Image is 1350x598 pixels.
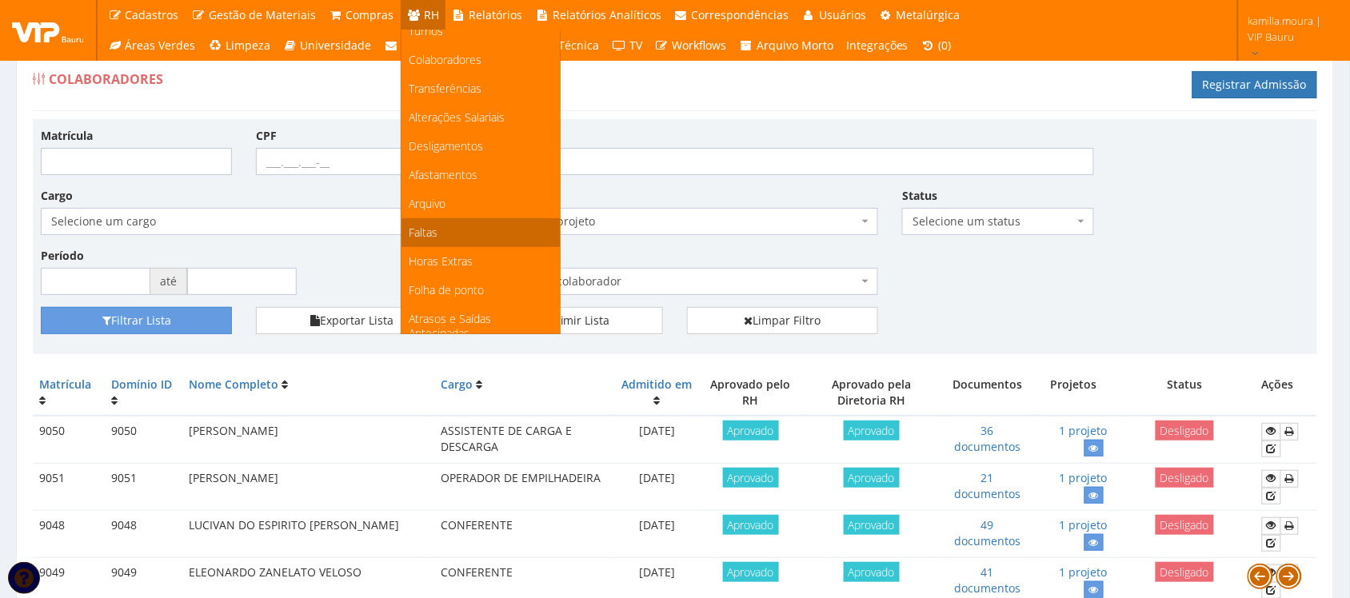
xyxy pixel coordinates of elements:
[41,188,73,204] label: Cargo
[673,38,727,53] span: Workflows
[409,225,438,240] span: Faltas
[346,7,394,22] span: Compras
[401,161,560,189] a: Afastamentos
[401,218,560,247] a: Faltas
[301,38,372,53] span: Universidade
[256,148,447,175] input: ___.___.___-__
[844,468,900,488] span: Aprovado
[378,30,473,61] a: Campanhas
[277,30,378,61] a: Universidade
[41,128,93,144] label: Matrícula
[469,7,523,22] span: Relatórios
[126,38,196,53] span: Áreas Verdes
[941,370,1033,416] th: Documentos
[409,110,505,125] span: Alterações Salariais
[409,138,484,153] span: Desligamentos
[1060,564,1108,580] a: 1 projeto
[441,377,473,392] a: Cargo
[1256,370,1317,416] th: Ações
[434,464,614,511] td: OPERADOR DE EMPILHADEIRA
[915,30,958,61] a: (0)
[553,7,661,22] span: Relatórios Analíticos
[1156,468,1214,488] span: Desligado
[39,377,91,392] a: Matrícula
[649,30,733,61] a: Workflows
[51,213,428,229] span: Selecione um cargo
[1192,71,1317,98] a: Registrar Admissão
[954,423,1020,454] a: 36 documentos
[844,515,900,535] span: Aprovado
[189,377,278,392] a: Nome Completo
[939,38,952,53] span: (0)
[1156,421,1214,441] span: Desligado
[954,517,1020,548] a: 49 documentos
[409,253,473,269] span: Horas Extras
[614,511,700,558] td: [DATE]
[733,30,841,61] a: Arquivo Morto
[182,464,435,511] td: [PERSON_NAME]
[111,377,172,392] a: Domínio ID
[126,7,179,22] span: Cadastros
[913,213,1073,229] span: Selecione um status
[844,421,900,441] span: Aprovado
[434,416,614,464] td: ASSISTENTE DE CARGA E DESCARGA
[723,562,779,582] span: Aprovado
[409,282,485,297] span: Folha de ponto
[846,38,909,53] span: Integrações
[902,208,1093,235] span: Selecione um status
[409,196,446,211] span: Arquivo
[1060,423,1108,438] a: 1 projeto
[954,564,1020,596] a: 41 documentos
[256,307,447,334] button: Exportar Lista
[723,515,779,535] span: Aprovado
[614,416,700,464] td: [DATE]
[844,562,900,582] span: Aprovado
[1033,370,1113,416] th: Projetos
[409,23,444,38] span: Turnos
[1060,470,1108,485] a: 1 projeto
[482,213,859,229] span: Selecione um projeto
[105,464,182,511] td: 9051
[897,7,961,22] span: Metalúrgica
[202,30,278,61] a: Limpeza
[256,128,277,144] label: CPF
[472,208,879,235] span: Selecione um projeto
[401,189,560,218] a: Arquivo
[12,18,84,42] img: logo
[723,421,779,441] span: Aprovado
[49,70,163,88] span: Colaboradores
[41,248,84,264] label: Período
[409,52,482,67] span: Colaboradores
[401,17,560,46] a: Turnos
[954,470,1020,501] a: 21 documentos
[401,103,560,132] a: Alterações Salariais
[472,307,663,334] a: Imprimir Lista
[105,511,182,558] td: 9048
[629,38,642,53] span: TV
[105,416,182,464] td: 9050
[33,464,105,511] td: 9051
[33,511,105,558] td: 9048
[409,81,482,96] span: Transferências
[1156,515,1214,535] span: Desligado
[614,464,700,511] td: [DATE]
[424,7,439,22] span: RH
[182,511,435,558] td: LUCIVAN DO ESPIRITO [PERSON_NAME]
[819,7,866,22] span: Usuários
[472,268,879,295] span: Selecione um colaborador
[1060,517,1108,532] a: 1 projeto
[33,416,105,464] td: 9050
[1114,370,1256,416] th: Status
[757,38,833,53] span: Arquivo Morto
[723,468,779,488] span: Aprovado
[401,46,560,74] a: Colaboradores
[434,511,614,558] td: CONFERENTE
[840,30,915,61] a: Integrações
[150,268,187,295] span: até
[401,132,560,161] a: Desligamentos
[1248,13,1329,45] span: kamilla.moura | VIP Bauru
[1156,562,1214,582] span: Desligado
[409,311,492,341] span: Atrasos e Saídas Antecipadas
[182,416,435,464] td: [PERSON_NAME]
[209,7,316,22] span: Gestão de Materiais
